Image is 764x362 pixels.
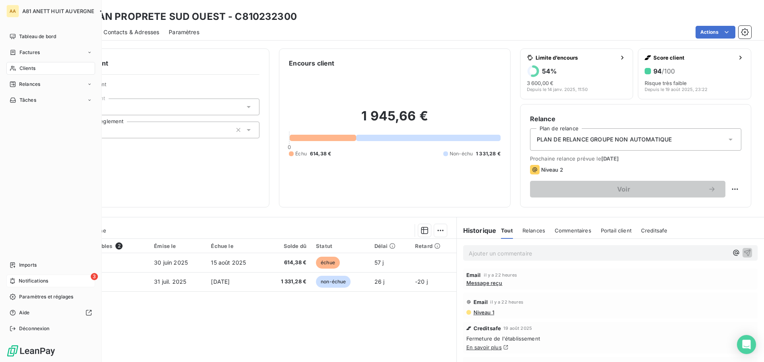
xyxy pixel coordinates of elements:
div: Échue le [211,243,260,249]
span: Fermeture de l'établissement [466,335,754,342]
span: Tableau de bord [19,33,56,40]
span: Limite d’encours [536,54,616,61]
h6: Relance [530,114,741,124]
span: échue [316,257,340,269]
span: 1 331,28 € [476,150,501,157]
span: A81 ANETT HUIT AUVERGNE [22,8,94,14]
span: Message reçu [466,280,503,286]
h6: Historique [457,226,497,235]
span: Propriétés Client [64,81,259,92]
span: 15 août 2025 [211,259,246,266]
button: Limite d’encours54%3 600,00 €Depuis le 14 janv. 2025, 11:50 [520,48,633,99]
h6: Encours client [289,58,334,68]
span: Portail client [601,227,631,234]
a: Factures [6,46,95,59]
h6: Informations client [48,58,259,68]
span: 0 [288,144,291,150]
h6: 54 % [542,67,557,75]
span: Paramètres [169,28,199,36]
span: Depuis le 19 août 2025, 23:22 [645,87,707,92]
span: Creditsafe [641,227,668,234]
span: 1 331,28 € [270,278,306,286]
span: 3 [91,273,98,280]
span: il y a 22 heures [484,273,516,277]
span: /100 [662,67,675,75]
a: Aide [6,306,95,319]
span: Voir [540,186,708,192]
div: Statut [316,243,365,249]
span: Échu [295,150,307,157]
span: Paramètres et réglages [19,293,73,300]
span: Contacts & Adresses [103,28,159,36]
span: 3 600,00 € [527,80,554,86]
a: Paramètres et réglages [6,290,95,303]
a: Tableau de bord [6,30,95,43]
span: Factures [19,49,40,56]
div: Émise le [154,243,201,249]
span: Tout [501,227,513,234]
span: Relances [19,81,40,88]
button: Score client94/100Risque très faibleDepuis le 19 août 2025, 23:22 [638,48,751,99]
span: Clients [19,65,35,72]
span: 26 j [374,278,385,285]
span: Aide [19,309,30,316]
a: Clients [6,62,95,75]
span: non-échue [316,276,351,288]
span: 57 j [374,259,384,266]
span: 19 août 2025 [503,326,532,331]
span: Non-échu [450,150,473,157]
span: Déconnexion [19,325,50,332]
div: AA [6,5,19,17]
span: PLAN DE RELANCE GROUPE NON AUTOMATIQUE [537,136,672,143]
span: Risque très faible [645,80,687,86]
span: Score client [653,54,734,61]
span: il y a 22 heures [490,300,523,304]
a: Imports [6,259,95,271]
span: [DATE] [211,278,230,285]
div: Pièces comptables [63,242,145,250]
span: 30 juin 2025 [154,259,188,266]
div: Open Intercom Messenger [737,335,756,354]
span: Notifications [19,277,48,285]
span: Email [474,299,488,305]
span: 2 [115,242,123,250]
a: Relances [6,78,95,91]
span: Niveau 2 [541,166,563,173]
button: Voir [530,181,725,197]
h3: ATALIAN PROPRETE SUD OUEST - C810232300 [70,10,297,24]
div: Solde dû [270,243,306,249]
a: En savoir plus [466,344,502,350]
div: Délai [374,243,405,249]
span: 614,38 € [310,150,331,157]
span: [DATE] [601,155,619,162]
span: Prochaine relance prévue le [530,155,741,162]
h2: 1 945,66 € [289,108,500,132]
span: 614,38 € [270,259,306,267]
button: Actions [696,26,735,39]
span: 31 juil. 2025 [154,278,186,285]
span: Email [466,272,481,278]
span: Imports [19,261,37,269]
span: -20 j [415,278,428,285]
span: Relances [522,227,545,234]
span: Creditsafe [474,325,501,331]
a: Tâches [6,94,95,106]
span: Commentaires [555,227,591,234]
h6: 94 [653,67,675,75]
span: Niveau 1 [473,309,494,316]
div: Retard [415,243,452,249]
span: Tâches [19,97,36,104]
img: Logo LeanPay [6,345,56,357]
